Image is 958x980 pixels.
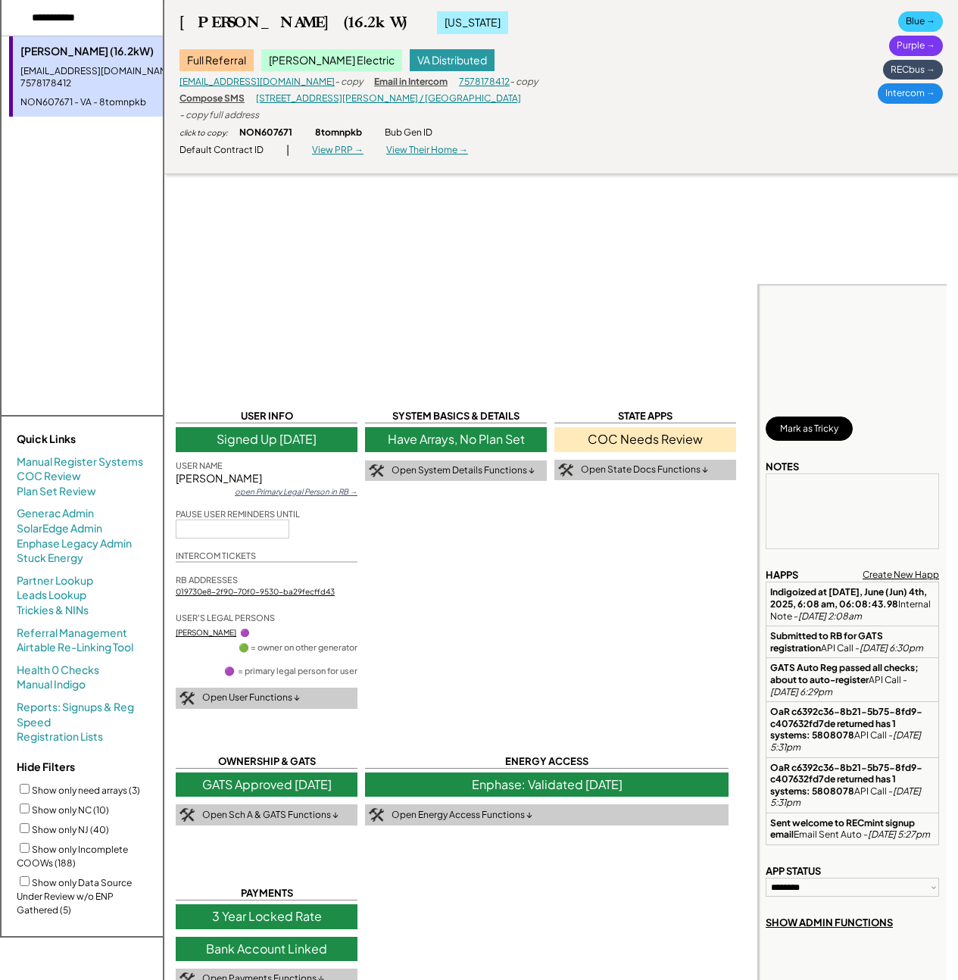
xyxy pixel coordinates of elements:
[239,126,292,139] div: NON607671
[17,700,148,729] a: Reports: Signups & Reg Speed
[868,829,930,840] em: [DATE] 5:27pm
[766,864,821,878] div: APP STATUS
[312,144,364,157] div: View PRP →
[17,640,133,655] a: Airtable Re-Linking Tool
[385,126,432,139] div: Bub Gen ID
[20,96,206,109] div: NON607671 - VA - 8tomnpkb
[766,417,853,441] button: Mark as Tricky
[176,471,357,486] div: [PERSON_NAME]
[176,904,357,929] div: 3 Year Locked Rate
[770,630,885,654] strong: Submitted to RB for GATS registration
[179,808,195,822] img: tool-icon.png
[770,729,922,753] em: [DATE] 5:31pm
[17,551,83,566] a: Stuck Energy
[510,76,538,89] div: - copy
[558,463,573,477] img: tool-icon.png
[179,13,407,32] div: [PERSON_NAME] (16.2kW)
[878,83,943,104] div: Intercom →
[17,844,128,869] label: Show only Incomplete COOWs (188)
[32,785,140,796] label: Show only need arrays (3)
[770,662,920,685] strong: GATS Auto Reg passed all checks; about to auto-register
[365,409,547,423] div: SYSTEM BASICS & DETAILS
[176,772,357,797] div: GATS Approved [DATE]
[437,11,508,34] div: [US_STATE]
[17,677,86,692] a: Manual Indigo
[374,76,448,89] div: Email in Intercom
[770,706,935,753] div: API Call -
[202,691,300,704] div: Open User Functions ↓
[17,626,127,641] a: Referral Management
[17,506,94,521] a: Generac Admin
[766,916,893,929] div: SHOW ADMIN FUNCTIONS
[369,808,384,822] img: tool-icon.png
[554,409,736,423] div: STATE APPS
[179,76,335,87] a: [EMAIL_ADDRESS][DOMAIN_NAME]
[17,432,168,447] div: Quick Links
[17,877,132,916] label: Show only Data Source Under Review w/o ENP Gathered (5)
[770,762,922,797] strong: OaR c6392c36-8b21-5b75-8fd9-c407632fd7de returned has 1 systems: 5808078
[176,587,335,596] a: 019730e8-2f90-70f0-9530-ba29fecffd43
[176,409,357,423] div: USER INFO
[179,109,259,122] div: - copy full address
[770,630,935,654] div: API Call -
[176,886,357,900] div: PAYMENTS
[20,44,206,59] div: [PERSON_NAME] (16.2kW)
[392,464,535,477] div: Open System Details Functions ↓
[179,691,195,705] img: tool-icon.png
[770,817,935,841] div: Email Sent Auto -
[17,603,89,618] a: Trickies & NINs
[315,126,362,139] div: 8tomnpkb
[224,665,357,676] div: 🟣 = primary legal person for user
[256,92,521,104] a: [STREET_ADDRESS][PERSON_NAME] / [GEOGRAPHIC_DATA]
[386,144,468,157] div: View Their Home →
[863,569,939,582] div: Create New Happ
[365,772,729,797] div: Enphase: Validated [DATE]
[32,824,109,835] label: Show only NJ (40)
[179,127,228,138] div: click to copy:
[770,706,922,741] strong: OaR c6392c36-8b21-5b75-8fd9-c407632fd7de returned has 1 systems: 5808078
[176,550,256,561] div: INTERCOM TICKETS
[459,76,510,87] a: 7578178412
[176,460,223,471] div: USER NAME
[176,628,236,637] a: [PERSON_NAME]
[883,60,943,80] div: RECbus →
[235,486,357,497] div: open Primary Legal Person in RB →
[770,762,935,809] div: API Call -
[770,662,935,698] div: API Call -
[17,454,143,470] a: Manual Register Systems
[176,754,357,769] div: OWNERSHIP & GATS
[17,484,96,499] a: Plan Set Review
[554,427,736,451] div: COC Needs Review
[365,754,729,769] div: ENERGY ACCESS
[770,586,935,622] div: Internal Note -
[32,804,109,816] label: Show only NC (10)
[261,49,402,72] div: [PERSON_NAME] Electric
[17,536,132,551] a: Enphase Legacy Admin
[17,760,75,773] strong: Hide Filters
[17,588,86,603] a: Leads Lookup
[410,49,495,72] div: VA Distributed
[20,65,206,91] div: [EMAIL_ADDRESS][DOMAIN_NAME] - 7578178412
[392,809,532,822] div: Open Energy Access Functions ↓
[770,586,928,610] strong: Indigoized at [DATE], June (Jun) 4th, 2025, 6:08 am, 06:08:43.98
[365,427,547,451] div: Have Arrays, No Plan Set
[202,809,339,822] div: Open Sch A & GATS Functions ↓
[581,463,708,476] div: Open State Docs Functions ↓
[176,574,238,585] div: RB ADDRESSES
[286,142,289,158] div: |
[179,144,264,157] div: Default Contract ID
[176,427,357,451] div: Signed Up [DATE]
[770,785,922,809] em: [DATE] 5:31pm
[860,642,923,654] em: [DATE] 6:30pm
[766,460,799,473] div: NOTES
[770,686,832,698] em: [DATE] 6:29pm
[770,817,916,841] strong: Sent welcome to RECmint signup email
[239,641,357,653] div: 🟢 = owner on other generator
[798,610,862,622] em: [DATE] 2:08am
[176,937,357,961] div: Bank Account Linked
[17,729,103,744] a: Registration Lists
[17,573,93,588] a: Partner Lookup
[179,49,254,72] div: Full Referral
[335,76,363,89] div: - copy
[176,612,275,623] div: USER'S LEGAL PERSONS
